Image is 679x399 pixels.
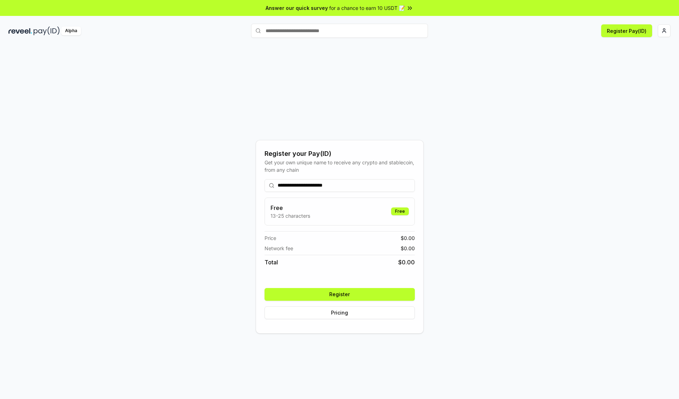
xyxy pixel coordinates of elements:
[8,27,32,35] img: reveel_dark
[329,4,405,12] span: for a chance to earn 10 USDT 📝
[265,149,415,159] div: Register your Pay(ID)
[391,207,409,215] div: Free
[401,234,415,242] span: $ 0.00
[265,234,276,242] span: Price
[265,258,278,266] span: Total
[401,245,415,252] span: $ 0.00
[266,4,328,12] span: Answer our quick survey
[61,27,81,35] div: Alpha
[271,212,310,219] p: 13-25 characters
[265,245,293,252] span: Network fee
[271,204,310,212] h3: Free
[265,306,415,319] button: Pricing
[398,258,415,266] span: $ 0.00
[601,24,652,37] button: Register Pay(ID)
[265,288,415,301] button: Register
[34,27,60,35] img: pay_id
[265,159,415,174] div: Get your own unique name to receive any crypto and stablecoin, from any chain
